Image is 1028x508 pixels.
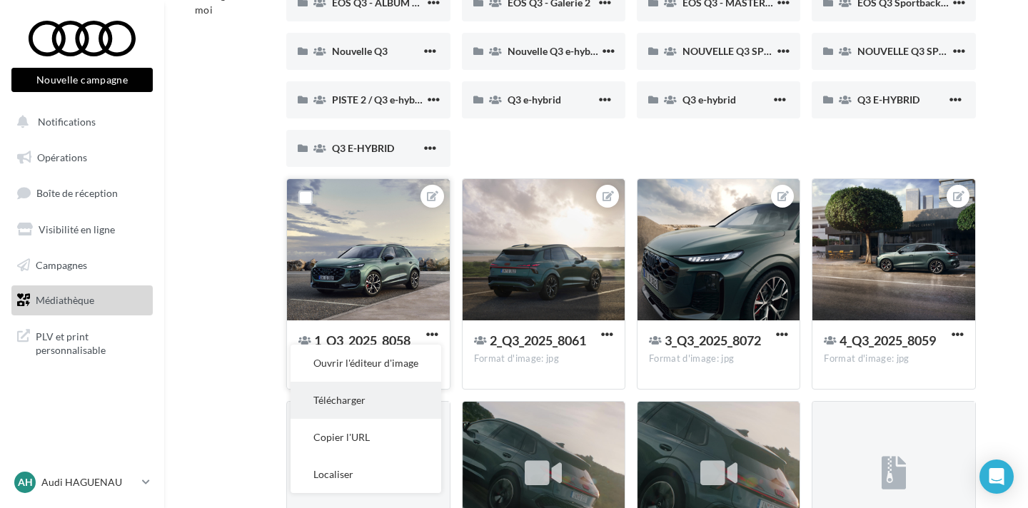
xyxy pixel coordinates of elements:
span: Q3 E-HYBRID [857,93,919,106]
span: Q3 E-HYBRID [332,142,394,154]
div: Format d'image: jpg [824,352,963,365]
span: Q3 e-hybrid [508,93,561,106]
p: Audi HAGUENAU [41,475,136,489]
span: 2_Q3_2025_8061 [490,332,586,348]
button: Ouvrir l'éditeur d'image [291,345,441,382]
a: Campagnes [9,250,156,280]
span: AH [18,475,33,489]
span: Visibilité en ligne [39,223,115,235]
span: PLV et print personnalisable [36,327,147,357]
span: NOUVELLE Q3 SPORTBACK [682,45,811,57]
span: 3_Q3_2025_8072 [665,332,761,348]
span: Q3 e-hybrid [682,93,736,106]
span: Notifications [38,116,96,128]
div: Format d'image: jpg [649,352,788,365]
span: Opérations [37,151,87,163]
button: Localiser [291,456,441,493]
span: Nouvelle Q3 [332,45,388,57]
span: PISTE 2 / Q3 e-hybrid [332,93,428,106]
button: Nouvelle campagne [11,68,153,92]
span: 1_Q3_2025_8058 [314,332,410,348]
button: Notifications [9,107,150,137]
button: Télécharger [291,382,441,419]
div: Open Intercom Messenger [979,459,1014,494]
span: Boîte de réception [36,187,118,199]
span: 4_Q3_2025_8059 [840,332,936,348]
button: Copier l'URL [291,419,441,456]
a: PLV et print personnalisable [9,321,156,363]
span: Campagnes [36,258,87,270]
a: Médiathèque [9,285,156,315]
a: Boîte de réception [9,178,156,208]
span: Médiathèque [36,294,94,306]
span: Nouvelle Q3 e-hybrid [508,45,603,57]
a: AH Audi HAGUENAU [11,469,153,496]
a: Opérations [9,143,156,173]
div: Format d'image: jpg [474,352,613,365]
a: Visibilité en ligne [9,215,156,245]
